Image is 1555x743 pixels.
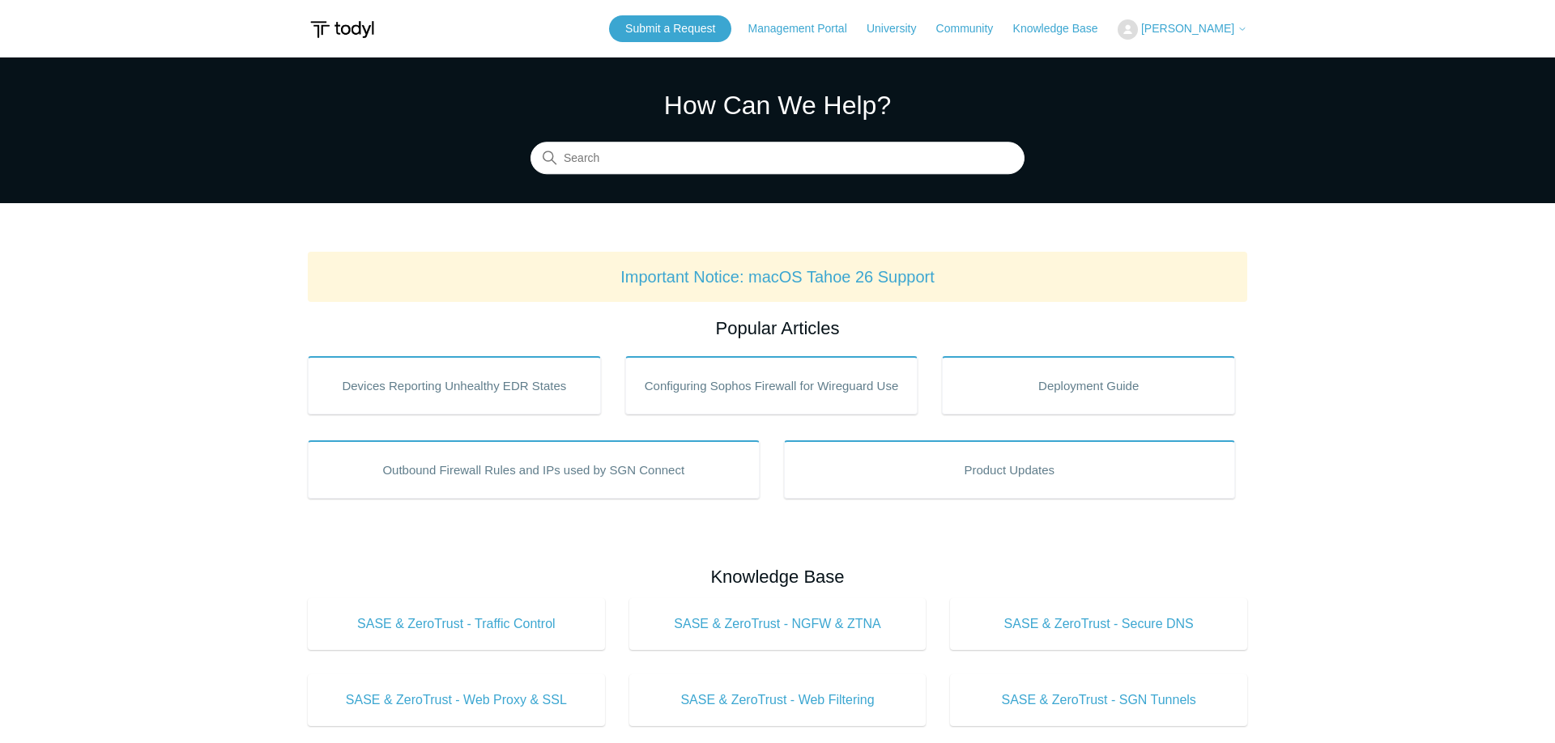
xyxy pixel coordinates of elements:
span: SASE & ZeroTrust - Traffic Control [332,614,581,634]
a: SASE & ZeroTrust - Web Filtering [629,674,927,726]
span: [PERSON_NAME] [1141,22,1234,35]
img: Todyl Support Center Help Center home page [308,15,377,45]
h2: Knowledge Base [308,563,1247,590]
a: Management Portal [748,20,863,37]
span: SASE & ZeroTrust - Secure DNS [974,614,1223,634]
a: Deployment Guide [942,356,1235,414]
a: Devices Reporting Unhealthy EDR States [308,356,601,414]
button: [PERSON_NAME] [1118,19,1247,40]
span: SASE & ZeroTrust - NGFW & ZTNA [654,614,902,634]
span: SASE & ZeroTrust - Web Proxy & SSL [332,690,581,710]
a: SASE & ZeroTrust - Traffic Control [308,598,605,650]
a: Important Notice: macOS Tahoe 26 Support [620,268,935,286]
h1: How Can We Help? [530,86,1025,125]
a: SASE & ZeroTrust - SGN Tunnels [950,674,1247,726]
a: Configuring Sophos Firewall for Wireguard Use [625,356,918,414]
a: SASE & ZeroTrust - NGFW & ZTNA [629,598,927,650]
a: Product Updates [784,440,1236,499]
a: SASE & ZeroTrust - Web Proxy & SSL [308,674,605,726]
span: SASE & ZeroTrust - Web Filtering [654,690,902,710]
a: SASE & ZeroTrust - Secure DNS [950,598,1247,650]
a: Outbound Firewall Rules and IPs used by SGN Connect [308,440,760,499]
input: Search [530,142,1025,175]
a: Community [936,20,1010,37]
a: Knowledge Base [1013,20,1114,37]
a: University [867,20,932,37]
h2: Popular Articles [308,315,1247,342]
span: SASE & ZeroTrust - SGN Tunnels [974,690,1223,710]
a: Submit a Request [609,15,731,42]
